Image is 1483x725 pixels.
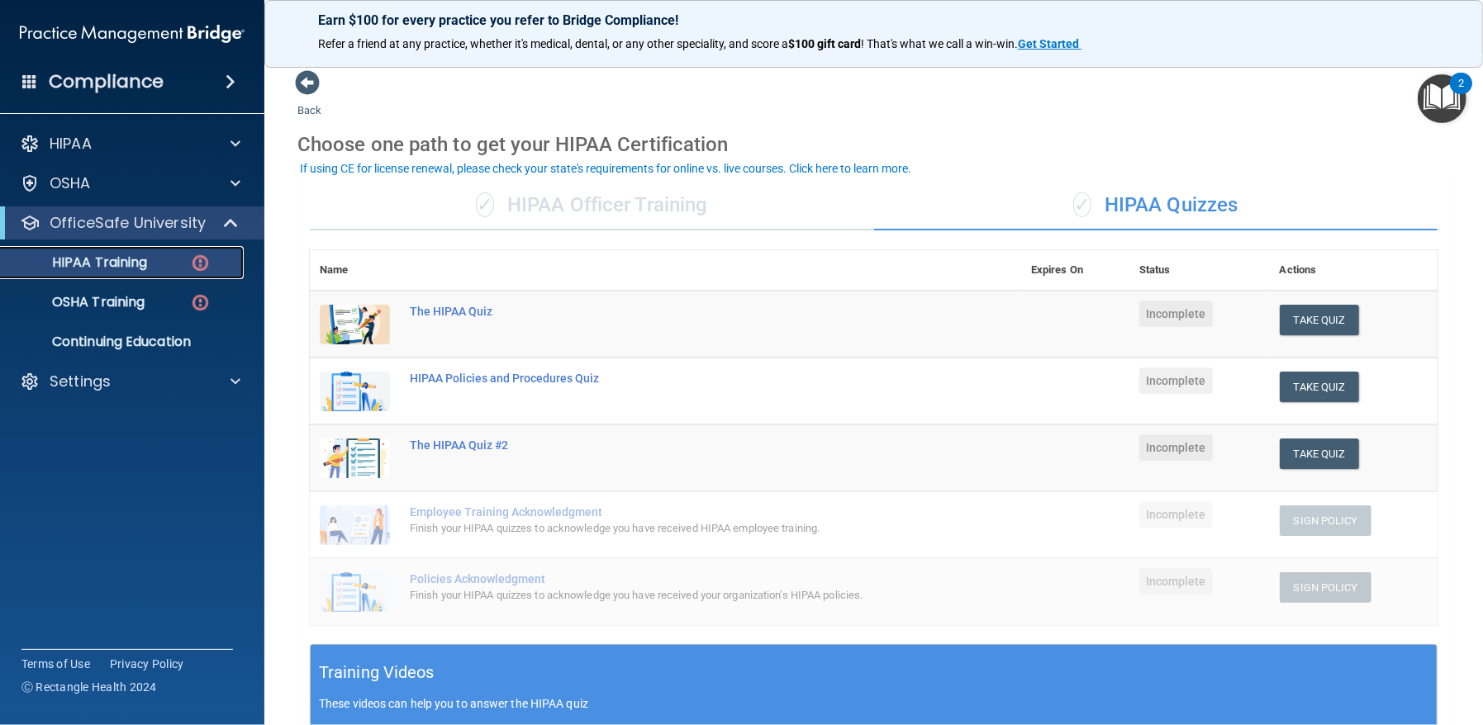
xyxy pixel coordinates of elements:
[1073,192,1091,217] span: ✓
[1139,568,1213,595] span: Incomplete
[410,305,939,318] div: The HIPAA Quiz
[11,254,147,271] p: HIPAA Training
[297,160,914,177] button: If using CE for license renewal, please check your state's requirements for online vs. live cours...
[410,505,939,519] div: Employee Training Acknowledgment
[1280,438,1359,469] button: Take Quiz
[21,679,157,695] span: Ⓒ Rectangle Health 2024
[1270,250,1438,291] th: Actions
[318,37,788,50] span: Refer a friend at any practice, whether it's medical, dental, or any other speciality, and score a
[110,656,184,672] a: Privacy Policy
[20,173,240,193] a: OSHA
[11,294,145,310] p: OSHA Training
[20,17,245,50] img: PMB logo
[1021,250,1129,291] th: Expires On
[1139,367,1213,394] span: Incomplete
[20,134,240,154] a: HIPAA
[1139,434,1213,461] span: Incomplete
[1129,250,1270,291] th: Status
[310,250,400,291] th: Name
[297,121,1450,168] div: Choose one path to get your HIPAA Certification
[20,213,240,233] a: OfficeSafe University
[1018,37,1079,50] strong: Get Started
[1018,37,1081,50] a: Get Started
[788,37,861,50] strong: $100 gift card
[319,658,435,687] h5: Training Videos
[20,372,240,391] a: Settings
[1139,501,1213,528] span: Incomplete
[11,334,236,350] p: Continuing Education
[410,372,939,385] div: HIPAA Policies and Procedures Quiz
[297,84,321,116] a: Back
[410,519,939,538] div: Finish your HIPAA quizzes to acknowledge you have received HIPAA employee training.
[190,253,211,273] img: danger-circle.6113f641.png
[319,697,1428,710] p: These videos can help you to answer the HIPAA quiz
[1280,305,1359,335] button: Take Quiz
[50,173,91,193] p: OSHA
[1280,505,1371,536] button: Sign Policy
[50,372,111,391] p: Settings
[410,585,939,605] div: Finish your HIPAA quizzes to acknowledge you have received your organization’s HIPAA policies.
[50,134,92,154] p: HIPAA
[1458,83,1464,105] div: 2
[190,292,211,313] img: danger-circle.6113f641.png
[50,213,206,233] p: OfficeSafe University
[310,181,874,230] div: HIPAA Officer Training
[874,181,1438,230] div: HIPAA Quizzes
[476,192,494,217] span: ✓
[1280,572,1371,603] button: Sign Policy
[1280,372,1359,402] button: Take Quiz
[21,656,90,672] a: Terms of Use
[410,572,939,585] div: Policies Acknowledgment
[300,163,911,174] div: If using CE for license renewal, please check your state's requirements for online vs. live cours...
[318,12,1429,28] p: Earn $100 for every practice you refer to Bridge Compliance!
[49,70,164,93] h4: Compliance
[1139,301,1213,327] span: Incomplete
[410,438,939,452] div: The HIPAA Quiz #2
[861,37,1018,50] span: ! That's what we call a win-win.
[1418,74,1466,123] button: Open Resource Center, 2 new notifications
